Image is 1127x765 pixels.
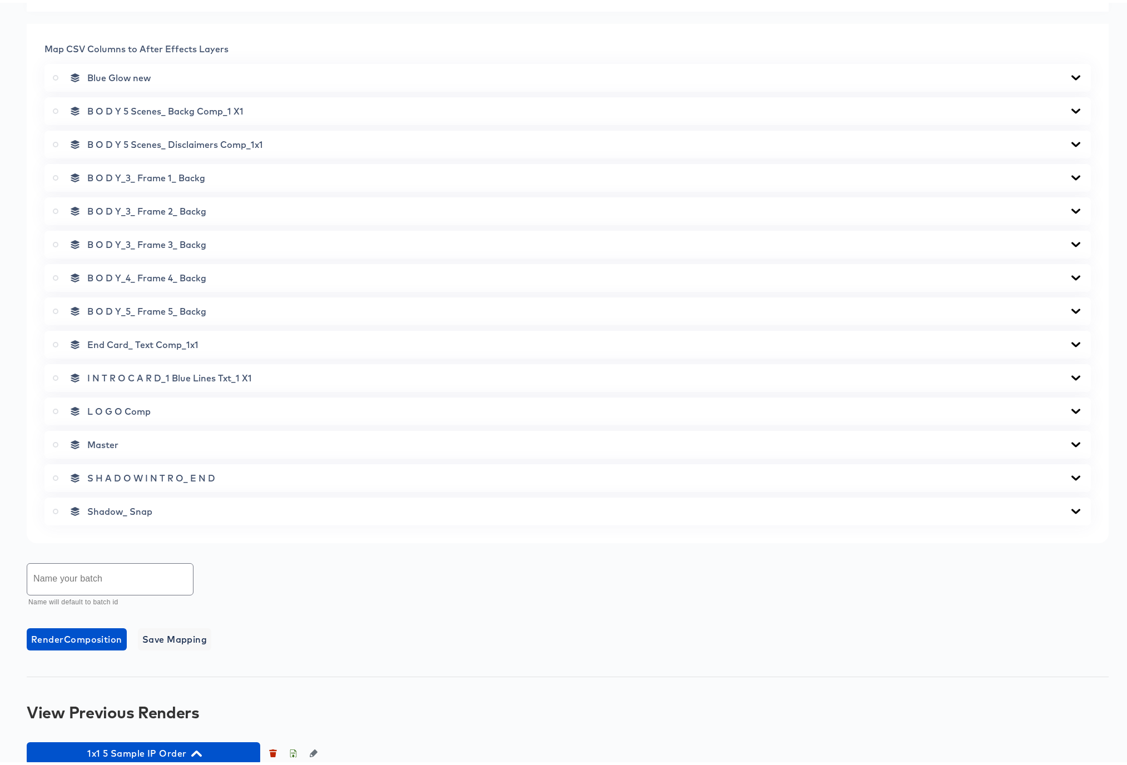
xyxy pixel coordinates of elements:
[44,41,229,52] span: Map CSV Columns to After Effects Layers
[87,136,263,147] span: B O D Y 5 Scenes_ Disclaimers Comp_1x1
[87,270,206,281] span: B O D Y_4_ Frame 4_ Backg
[87,470,215,481] span: S H A D O W I N T R O_ E N D
[87,370,252,381] span: I N T R O C A R D_1 Blue Lines Txt_1 X1
[27,739,260,762] button: 1x1 5 Sample IP Order
[138,625,212,648] button: Save Mapping
[87,436,118,448] span: Master
[87,336,198,347] span: End Card_ Text Comp_1x1
[87,403,151,414] span: L O G O Comp
[28,594,186,605] p: Name will default to batch id
[27,701,1109,718] div: View Previous Renders
[27,625,127,648] button: RenderComposition
[32,743,255,758] span: 1x1 5 Sample IP Order
[87,170,205,181] span: B O D Y_3_ Frame 1_ Backg
[87,503,152,514] span: Shadow_ Snap
[87,103,244,114] span: B O D Y 5 Scenes_ Backg Comp_1 X1
[87,203,206,214] span: B O D Y_3_ Frame 2_ Backg
[142,629,207,644] span: Save Mapping
[87,69,151,81] span: Blue Glow new
[87,303,206,314] span: B O D Y_5_ Frame 5_ Backg
[31,629,122,644] span: Render Composition
[87,236,206,247] span: B O D Y_3_ Frame 3_ Backg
